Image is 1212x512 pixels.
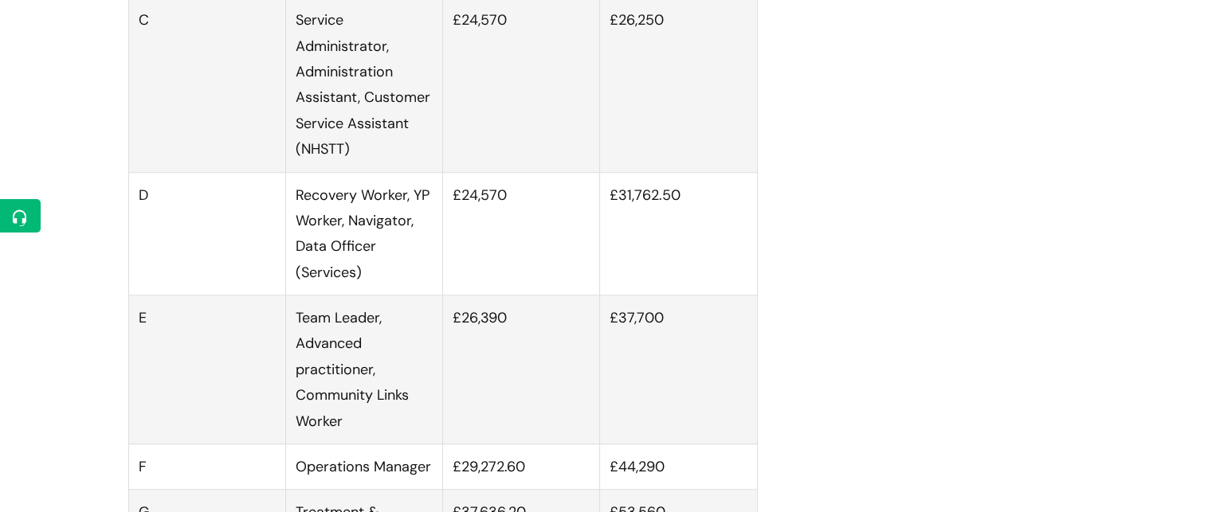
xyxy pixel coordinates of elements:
td: Operations Manager [285,444,442,490]
td: F [128,444,285,490]
td: £29,272.60 [443,444,600,490]
td: £37,700 [600,295,757,444]
td: E [128,295,285,444]
td: Team Leader, Advanced practitioner, Community Links Worker [285,295,442,444]
td: £24,570 [443,172,600,295]
td: £26,390 [443,295,600,444]
td: £31,762.50 [600,172,757,295]
td: Recovery Worker, YP Worker, Navigator, Data Officer (Services) [285,172,442,295]
td: £44,290 [600,444,757,490]
td: D [128,172,285,295]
